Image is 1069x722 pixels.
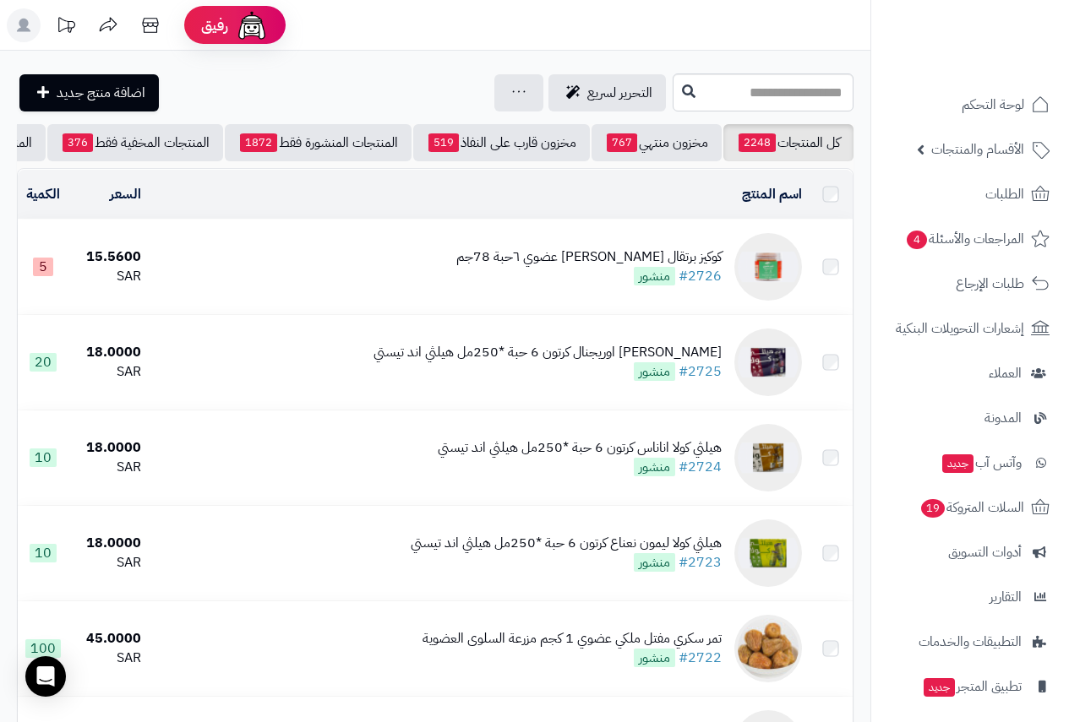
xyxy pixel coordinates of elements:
[634,362,675,381] span: منشور
[881,84,1059,125] a: لوحة التحكم
[30,448,57,467] span: 10
[225,124,412,161] a: المنتجات المنشورة فقط1872
[30,544,57,562] span: 10
[25,656,66,697] div: Open Intercom Messenger
[679,266,722,286] a: #2726
[47,124,223,161] a: المنتجات المخفية فقط376
[907,231,927,249] span: 4
[679,361,722,382] a: #2725
[634,267,675,285] span: منشور
[235,8,269,42] img: ai-face.png
[587,83,652,103] span: التحرير لسريع
[922,675,1022,698] span: تطبيق المتجر
[75,438,141,458] div: 18.0000
[881,532,1059,573] a: أدوات التسويق
[742,184,802,204] a: اسم المنتج
[75,629,141,649] div: 45.0000
[734,519,802,587] img: هيلثي كولا ليمون نعناع كرتون 6 حبة *250مل هيلثي اند تيستي
[456,247,722,267] div: كوكيز برتقال [PERSON_NAME] عضوي ٦حبة 78جم
[634,649,675,667] span: منشور
[985,182,1024,206] span: الطلبات
[75,267,141,286] div: SAR
[739,133,776,152] span: 2248
[19,74,159,111] a: اضافة منتج جديد
[63,133,93,152] span: 376
[374,343,722,362] div: [PERSON_NAME] اوريجنال كرتون 6 حبة *250مل هيلثي اند تيستي
[941,451,1022,475] span: وآتس آب
[881,487,1059,528] a: السلات المتروكة19
[75,362,141,382] div: SAR
[30,353,57,372] span: 20
[45,8,87,46] a: تحديثات المنصة
[984,406,1022,430] span: المدونة
[921,499,945,518] span: 19
[679,552,722,573] a: #2723
[881,666,1059,707] a: تطبيق المتجرجديد
[57,83,145,103] span: اضافة منتج جديد
[240,133,277,152] span: 1872
[411,534,722,553] div: هيلثي كولا ليمون نعناع كرتون 6 حبة *250مل هيلثي اند تيستي
[942,454,974,473] span: جديد
[75,458,141,477] div: SAR
[734,424,802,491] img: هيلثي كولا اناناس كرتون 6 حبة *250مل هيلثي اند تيستي
[956,272,1024,296] span: طلبات الإرجاع
[881,577,1059,617] a: التقارير
[679,648,722,668] a: #2722
[723,124,854,161] a: كل المنتجات2248
[989,361,1022,385] span: العملاء
[919,630,1022,654] span: التطبيقات والخدمات
[924,678,955,697] span: جديد
[896,317,1024,340] span: إشعارات التحويلات البنكية
[881,219,1059,259] a: المراجعات والأسئلة4
[734,328,802,396] img: هيلثي كولا اوريجنال كرتون 6 حبة *250مل هيلثي اند تيستي
[881,263,1059,304] a: طلبات الإرجاع
[948,540,1022,564] span: أدوات التسويق
[26,184,60,204] a: الكمية
[881,398,1059,438] a: المدونة
[75,247,141,267] div: 15.5600
[881,174,1059,214] a: الطلبات
[25,639,61,658] span: 100
[423,629,722,649] div: تمر سكري مفتل ملكي عضوي 1 كجم مزرعة السلوى العضوية
[75,343,141,362] div: 18.0000
[548,74,666,111] a: التحرير لسريع
[881,622,1059,662] a: التطبيقات والخدمات
[679,457,722,477] a: #2724
[634,458,675,476] span: منشور
[881,308,1059,349] a: إشعارات التحويلات البنكية
[931,138,1024,161] span: الأقسام والمنتجات
[734,233,802,301] img: كوكيز برتقال كيتو عضوي ٦حبة 78جم
[413,124,590,161] a: مخزون قارب على النفاذ519
[33,258,53,276] span: 5
[990,585,1022,609] span: التقارير
[881,353,1059,394] a: العملاء
[75,649,141,668] div: SAR
[75,553,141,573] div: SAR
[75,534,141,553] div: 18.0000
[201,15,228,35] span: رفيق
[962,93,1024,117] span: لوحة التحكم
[607,133,637,152] span: 767
[734,615,802,682] img: تمر سكري مفتل ملكي عضوي 1 كجم مزرعة السلوى العضوية
[881,442,1059,483] a: وآتس آبجديد
[110,184,141,204] a: السعر
[428,133,459,152] span: 519
[905,227,1024,251] span: المراجعات والأسئلة
[634,553,675,572] span: منشور
[919,496,1024,519] span: السلات المتروكة
[592,124,722,161] a: مخزون منتهي767
[438,438,722,458] div: هيلثي كولا اناناس كرتون 6 حبة *250مل هيلثي اند تيستي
